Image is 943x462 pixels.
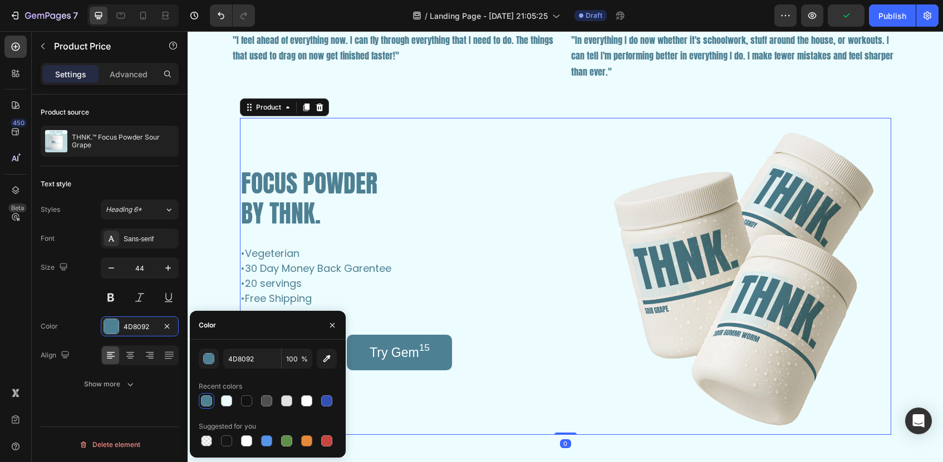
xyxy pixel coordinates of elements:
[41,234,55,244] div: Font
[11,118,27,127] div: 450
[73,9,78,22] p: 7
[110,68,148,80] p: Advanced
[41,260,70,275] div: Size
[430,10,548,22] span: Landing Page - [DATE] 21:05:25
[188,31,943,462] iframe: To enrich screen reader interactions, please activate Accessibility in Grammarly extension settings
[41,348,72,363] div: Align
[101,200,179,220] button: Heading 6*
[72,133,174,149] p: THNK.™ Focus Powder Sour Grape
[124,234,176,244] div: Sans-serif
[41,436,179,454] button: Delete element
[66,71,96,81] div: Product
[586,11,602,21] span: Draft
[55,68,86,80] p: Settings
[41,179,71,189] div: Text style
[4,4,83,27] button: 7
[45,130,67,152] img: product feature img
[41,205,60,215] div: Styles
[199,421,256,431] div: Suggested for you
[878,10,906,22] div: Publish
[372,408,384,417] div: 0
[106,205,142,215] span: Heading 6*
[869,4,916,27] button: Publish
[41,321,58,331] div: Color
[223,349,281,369] input: Eg: FFFFFF
[199,320,216,330] div: Color
[425,10,428,22] span: /
[124,322,156,332] div: 4D8092
[54,39,149,53] p: Product Price
[386,87,704,404] img: gempages_581112007906820616-c93272a6-a3a5-4548-9091-11c00d8a4d00.png
[84,379,136,390] div: Show more
[41,107,89,117] div: Product source
[199,381,242,391] div: Recent colors
[905,408,932,434] div: Open Intercom Messenger
[210,4,255,27] div: Undo/Redo
[8,203,27,212] div: Beta
[41,374,179,394] button: Show more
[79,438,140,451] div: Delete element
[301,354,308,364] span: %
